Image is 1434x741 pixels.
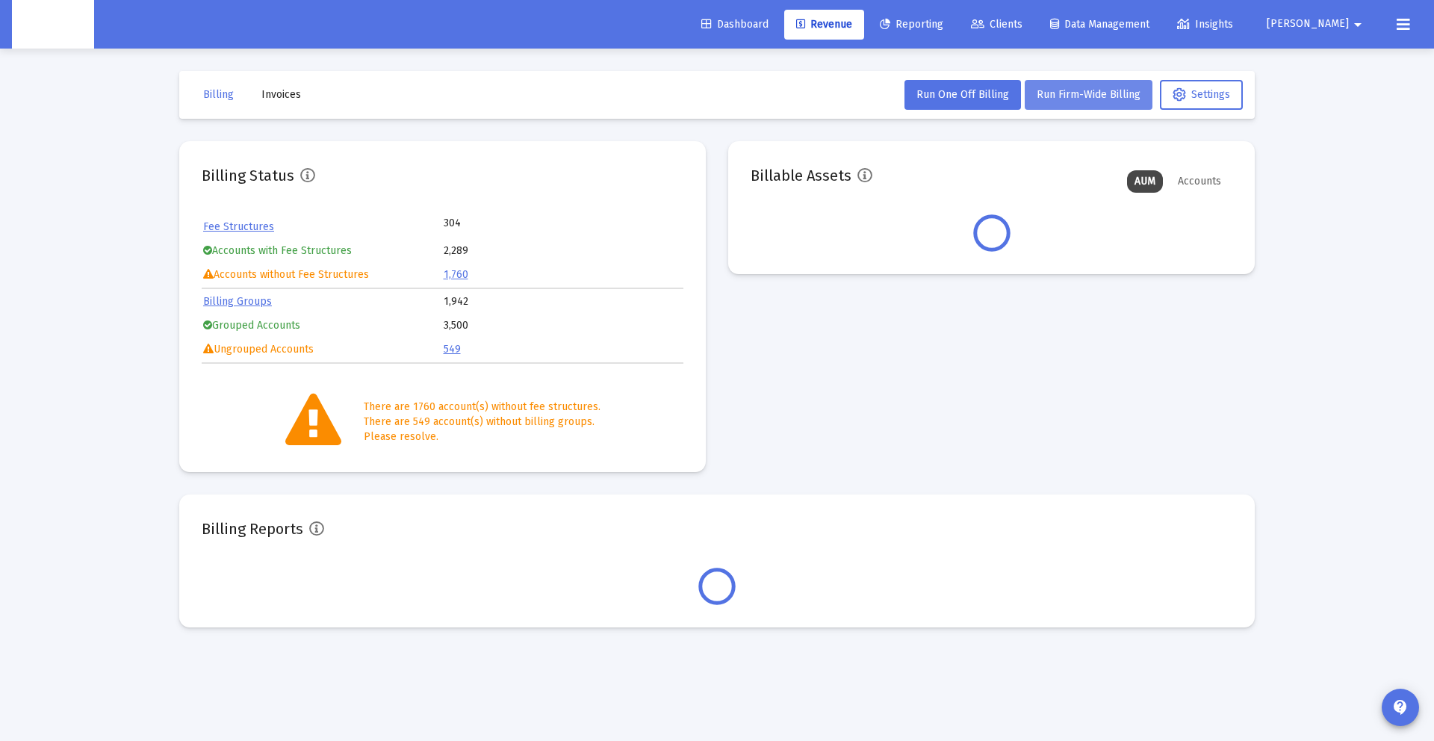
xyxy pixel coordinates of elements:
[364,415,600,430] div: There are 549 account(s) without billing groups.
[444,216,563,231] td: 304
[1165,10,1245,40] a: Insights
[203,338,442,361] td: Ungrouped Accounts
[191,80,246,110] button: Billing
[203,240,442,262] td: Accounts with Fee Structures
[796,18,852,31] span: Revenue
[203,88,234,101] span: Billing
[1170,170,1229,193] div: Accounts
[1025,80,1152,110] button: Run Firm-Wide Billing
[1177,18,1233,31] span: Insights
[203,314,442,337] td: Grouped Accounts
[249,80,313,110] button: Invoices
[444,291,683,313] td: 1,942
[444,314,683,337] td: 3,500
[1037,88,1140,101] span: Run Firm-Wide Billing
[868,10,955,40] a: Reporting
[23,10,83,40] img: Dashboard
[364,430,600,444] div: Please resolve.
[1050,18,1149,31] span: Data Management
[203,220,274,233] a: Fee Structures
[784,10,864,40] a: Revenue
[202,164,294,187] h2: Billing Status
[904,80,1021,110] button: Run One Off Billing
[203,295,272,308] a: Billing Groups
[916,88,1009,101] span: Run One Off Billing
[261,88,301,101] span: Invoices
[444,268,468,281] a: 1,760
[1267,18,1349,31] span: [PERSON_NAME]
[1038,10,1161,40] a: Data Management
[364,400,600,415] div: There are 1760 account(s) without fee structures.
[444,343,461,356] a: 549
[880,18,943,31] span: Reporting
[751,164,851,187] h2: Billable Assets
[689,10,780,40] a: Dashboard
[1173,88,1230,101] span: Settings
[1160,80,1243,110] button: Settings
[1349,10,1367,40] mat-icon: arrow_drop_down
[959,10,1034,40] a: Clients
[1127,170,1163,193] div: AUM
[1391,698,1409,716] mat-icon: contact_support
[203,264,442,286] td: Accounts without Fee Structures
[1249,9,1385,39] button: [PERSON_NAME]
[701,18,769,31] span: Dashboard
[202,517,303,541] h2: Billing Reports
[971,18,1022,31] span: Clients
[444,240,683,262] td: 2,289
